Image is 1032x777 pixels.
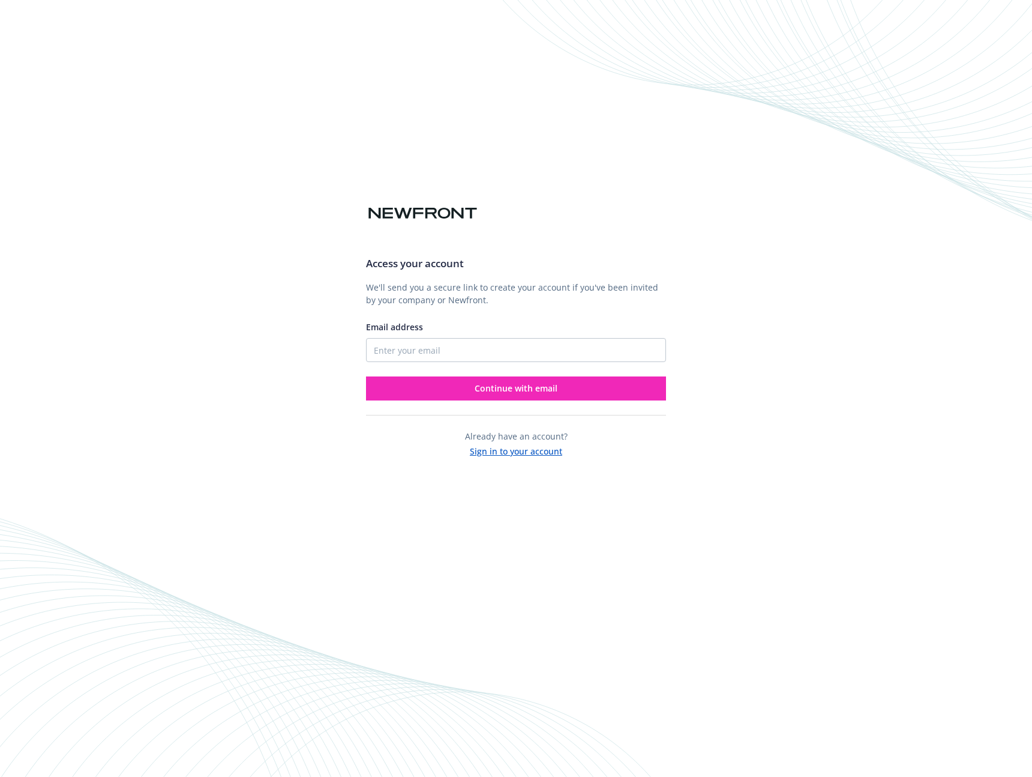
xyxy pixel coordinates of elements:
[470,443,562,458] button: Sign in to your account
[366,281,666,306] p: We'll send you a secure link to create your account if you've been invited by your company or New...
[366,256,666,271] h3: Access your account
[366,338,666,362] input: Enter your email
[465,431,568,442] span: Already have an account?
[475,382,557,394] span: Continue with email
[366,376,666,401] button: Continue with email
[366,203,479,224] img: Newfront logo
[366,321,423,333] span: Email address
